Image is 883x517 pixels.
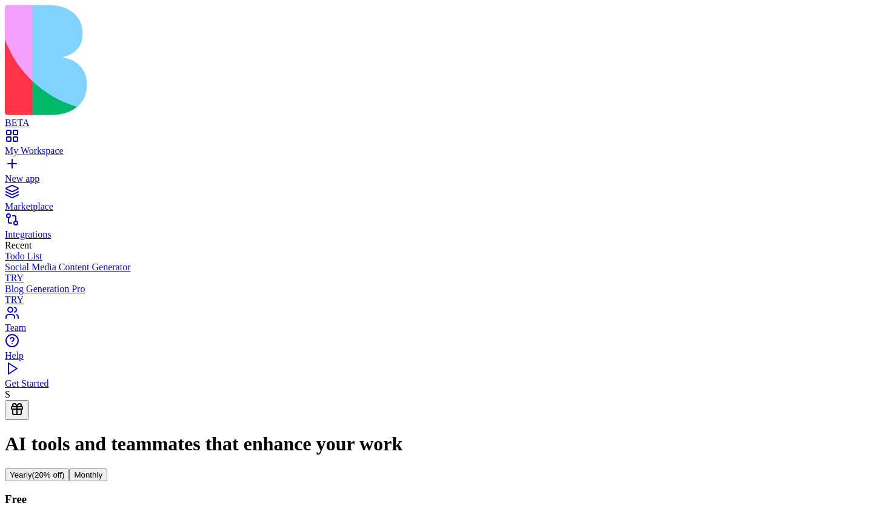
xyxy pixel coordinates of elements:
a: BETA [5,107,878,128]
button: Yearly [5,469,69,481]
div: TRY [5,273,878,284]
div: Help [5,350,878,361]
a: Get Started [5,367,878,389]
div: New app [5,173,878,184]
a: Help [5,339,878,361]
a: Social Media Content GeneratorTRY [5,262,878,284]
div: TRY [5,295,878,305]
a: Team [5,312,878,333]
a: Todo List [5,251,878,262]
div: Blog Generation Pro [5,284,878,295]
img: logo [5,5,492,115]
span: (20% off) [32,470,65,479]
a: Integrations [5,218,878,240]
h3: Free [5,493,878,506]
div: Team [5,322,878,333]
div: My Workspace [5,145,878,156]
a: Marketplace [5,190,878,212]
a: My Workspace [5,135,878,156]
span: Recent [5,240,32,250]
button: Monthly [69,469,107,481]
div: Get Started [5,378,878,389]
div: Social Media Content Generator [5,262,878,273]
a: Blog Generation ProTRY [5,284,878,305]
a: New app [5,162,878,184]
h1: AI tools and teammates that enhance your work [5,433,878,455]
span: S [5,389,10,399]
div: Marketplace [5,201,878,212]
div: Integrations [5,229,878,240]
div: BETA [5,118,878,128]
